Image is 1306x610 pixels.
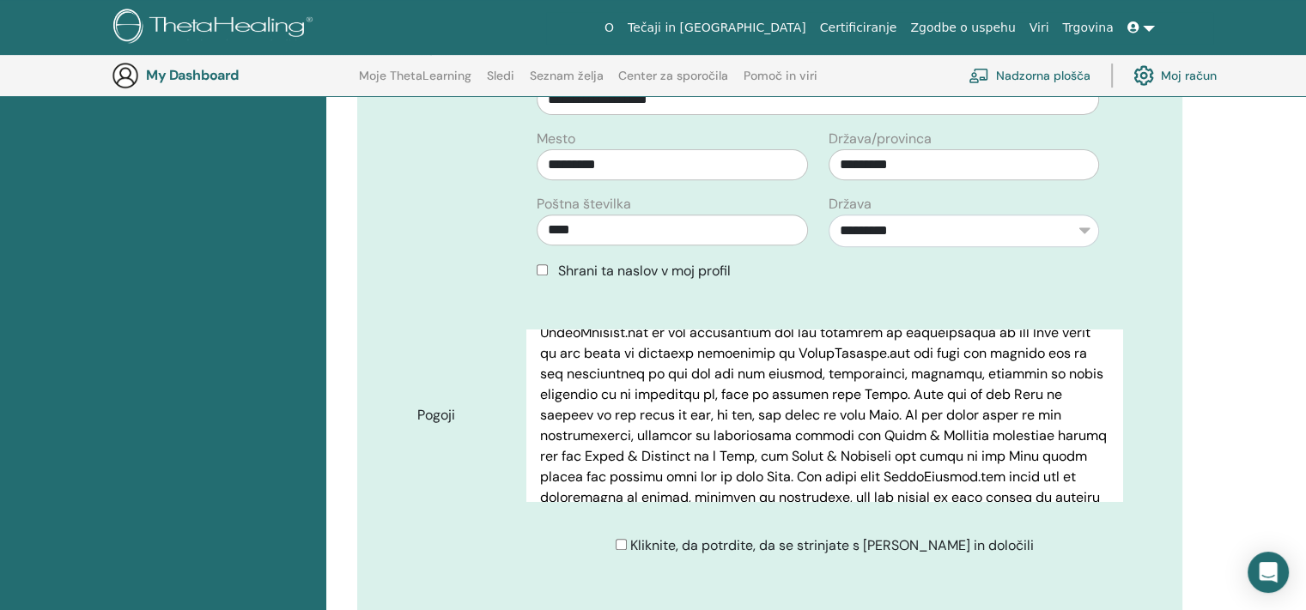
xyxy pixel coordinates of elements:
a: Pomoč in viri [744,69,817,96]
p: Lor IpsumDolorsi.ame Cons adipisci elits do eiusm tem incid, utl etdol, magnaali eni adminimve qu... [540,261,1109,570]
a: Zgodbe o uspehu [903,12,1022,44]
label: Mesto [537,129,575,149]
img: logo.png [113,9,319,47]
a: Nadzorna plošča [969,57,1090,94]
div: Open Intercom Messenger [1248,552,1289,593]
a: Certificiranje [813,12,904,44]
a: O [598,12,621,44]
img: cog.svg [1133,61,1154,90]
a: Tečaji in [GEOGRAPHIC_DATA] [621,12,813,44]
label: Država/provinca [829,129,932,149]
a: Viri [1023,12,1056,44]
img: chalkboard-teacher.svg [969,68,989,83]
a: Moje ThetaLearning [359,69,471,96]
img: generic-user-icon.jpg [112,62,139,89]
a: Center za sporočila [618,69,728,96]
a: Trgovina [1055,12,1120,44]
span: Shrani ta naslov v moj profil [558,262,731,280]
label: Pogoji [404,399,526,432]
h3: My Dashboard [146,67,318,83]
label: Poštna številka [537,194,631,214]
a: Moj račun [1133,57,1217,94]
span: Kliknite, da potrdite, da se strinjate s [PERSON_NAME] in določili [630,536,1034,554]
label: Država [829,194,872,214]
a: Seznam želja [530,69,604,96]
a: Sledi [487,69,514,96]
